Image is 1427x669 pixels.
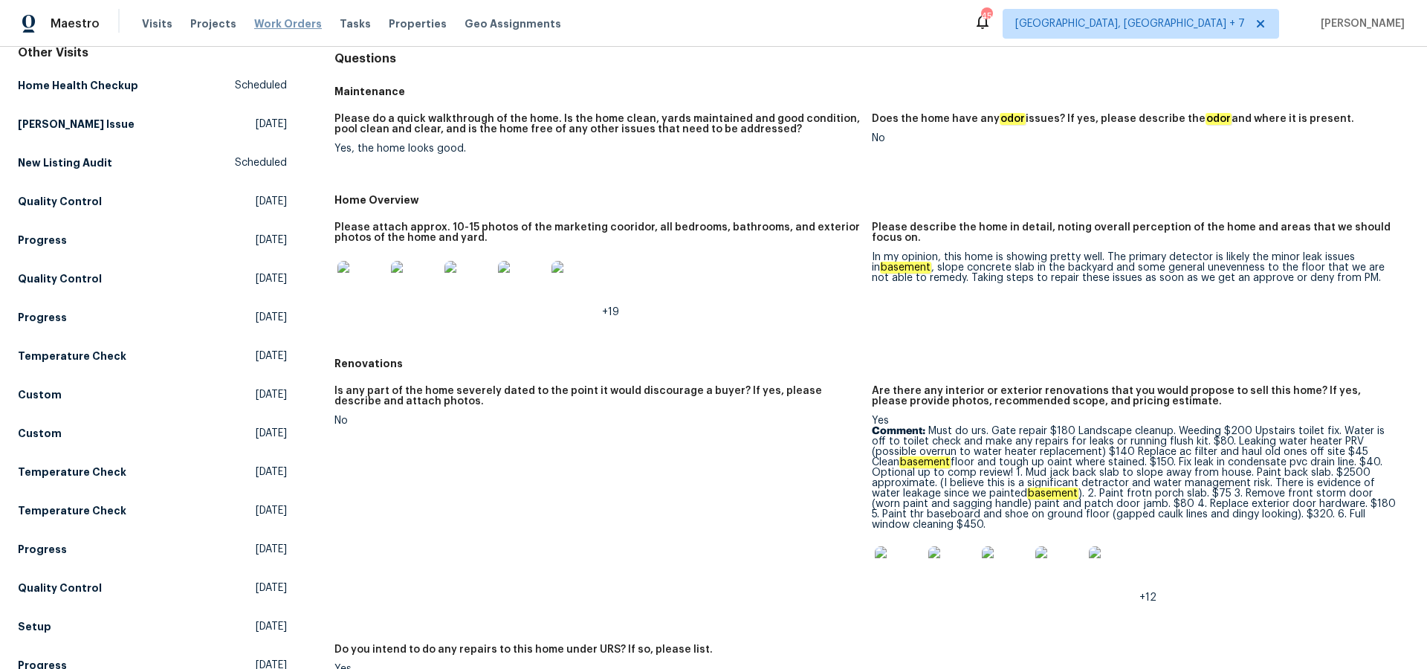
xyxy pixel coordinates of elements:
a: [PERSON_NAME] Issue[DATE] [18,111,287,138]
div: Yes [872,416,1397,603]
h5: Renovations [334,356,1409,371]
a: Progress[DATE] [18,536,287,563]
h5: Quality Control [18,581,102,595]
h5: Home Overview [334,193,1409,207]
span: [DATE] [256,542,287,557]
span: [DATE] [256,581,287,595]
em: odor [1206,113,1232,125]
span: Tasks [340,19,371,29]
h5: Please do a quick walkthrough of the home. Is the home clean, yards maintained and good condition... [334,114,860,135]
h5: Progress [18,310,67,325]
b: Comment: [872,426,925,436]
div: 45 [981,9,991,24]
a: New Listing AuditScheduled [18,149,287,176]
h5: Temperature Check [18,503,126,518]
span: Scheduled [235,78,287,93]
span: [DATE] [256,194,287,209]
span: Properties [389,16,447,31]
em: basement [899,456,951,468]
span: [DATE] [256,271,287,286]
h5: Do you intend to do any repairs to this home under URS? If so, please list. [334,644,713,655]
span: [DATE] [256,310,287,325]
em: basement [880,262,931,274]
a: Quality Control[DATE] [18,265,287,292]
span: Work Orders [254,16,322,31]
h5: Quality Control [18,194,102,209]
a: Quality Control[DATE] [18,188,287,215]
h5: Does the home have any issues? If yes, please describe the and where it is present. [872,114,1354,124]
span: Geo Assignments [465,16,561,31]
span: [DATE] [256,465,287,479]
p: Must do urs. Gate repair $180 Landscape cleanup. Weeding $200 Upstairs toilet fix. Water is off t... [872,426,1397,530]
h5: New Listing Audit [18,155,112,170]
span: +12 [1139,592,1156,603]
h5: [PERSON_NAME] Issue [18,117,135,132]
h5: Temperature Check [18,465,126,479]
h5: Please describe the home in detail, noting overall perception of the home and areas that we shoul... [872,222,1397,243]
div: No [334,416,860,426]
h5: Progress [18,542,67,557]
h5: Progress [18,233,67,248]
h4: Questions [334,51,1409,66]
a: Quality Control[DATE] [18,575,287,601]
span: Visits [142,16,172,31]
div: Yes, the home looks good. [334,143,860,154]
span: [DATE] [256,117,287,132]
a: Temperature Check[DATE] [18,343,287,369]
h5: Temperature Check [18,349,126,363]
span: [DATE] [256,387,287,402]
span: [DATE] [256,426,287,441]
h5: Custom [18,426,62,441]
em: odor [1000,113,1026,125]
span: [DATE] [256,349,287,363]
span: Projects [190,16,236,31]
span: [DATE] [256,233,287,248]
h5: Maintenance [334,84,1409,99]
a: Progress[DATE] [18,304,287,331]
span: [GEOGRAPHIC_DATA], [GEOGRAPHIC_DATA] + 7 [1015,16,1245,31]
span: +19 [602,307,619,317]
h5: Custom [18,387,62,402]
a: Setup[DATE] [18,613,287,640]
a: Custom[DATE] [18,381,287,408]
div: No [872,133,1397,143]
h5: Quality Control [18,271,102,286]
a: Custom[DATE] [18,420,287,447]
h5: Home Health Checkup [18,78,138,93]
h5: Please attach approx. 10-15 photos of the marketing cooridor, all bedrooms, bathrooms, and exteri... [334,222,860,243]
h5: Are there any interior or exterior renovations that you would propose to sell this home? If yes, ... [872,386,1397,407]
a: Home Health CheckupScheduled [18,72,287,99]
span: Maestro [51,16,100,31]
em: basement [1027,488,1078,500]
h5: Is any part of the home severely dated to the point it would discourage a buyer? If yes, please d... [334,386,860,407]
a: Temperature Check[DATE] [18,497,287,524]
a: Temperature Check[DATE] [18,459,287,485]
span: [PERSON_NAME] [1315,16,1405,31]
h5: Setup [18,619,51,634]
div: In my opinion, this home is showing pretty well. The primary detector is likely the minor leak is... [872,252,1397,283]
span: Scheduled [235,155,287,170]
span: [DATE] [256,619,287,634]
span: [DATE] [256,503,287,518]
a: Progress[DATE] [18,227,287,253]
div: Other Visits [18,45,287,60]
